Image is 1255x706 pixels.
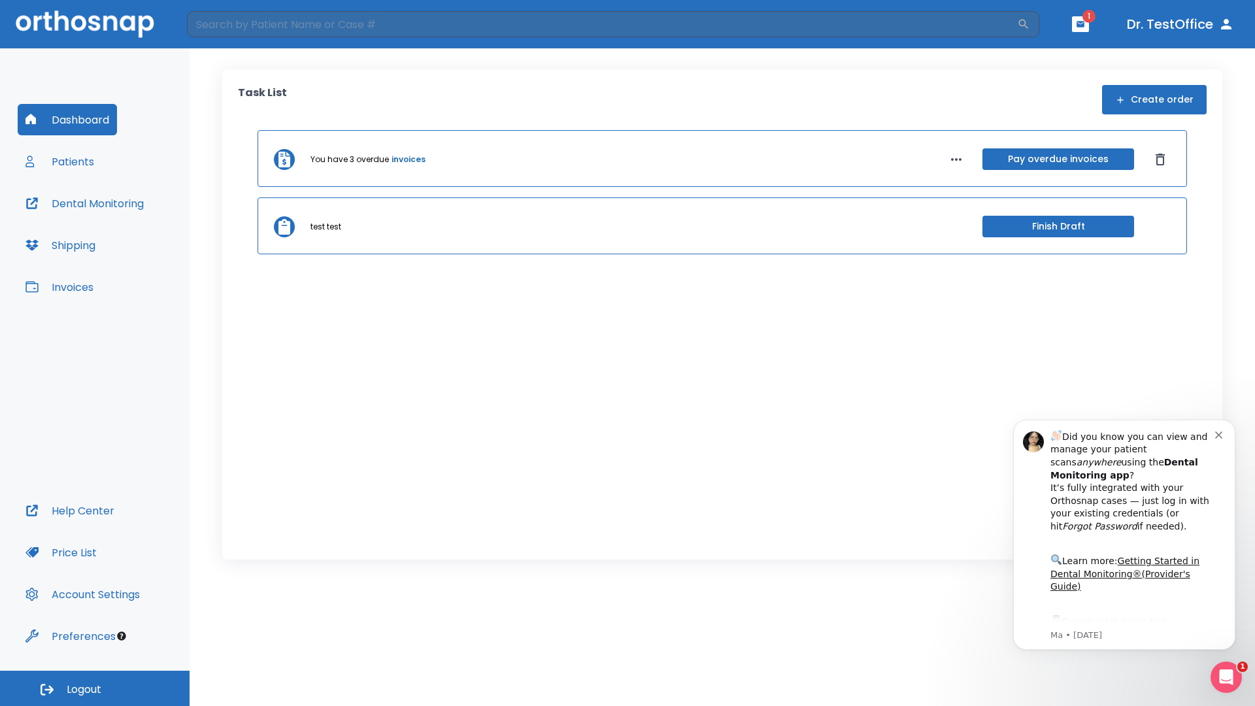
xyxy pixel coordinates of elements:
[238,85,287,114] p: Task List
[1211,662,1242,693] iframe: Intercom live chat
[16,10,154,37] img: Orthosnap
[392,154,426,165] a: invoices
[116,630,127,642] div: Tooltip anchor
[67,682,101,697] span: Logout
[982,216,1134,237] button: Finish Draft
[18,188,152,219] button: Dental Monitoring
[310,154,389,165] p: You have 3 overdue
[18,579,148,610] button: Account Settings
[18,271,101,303] button: Invoices
[18,620,124,652] button: Preferences
[18,537,105,568] button: Price List
[994,403,1255,699] iframe: Intercom notifications message
[1102,85,1207,114] button: Create order
[18,229,103,261] button: Shipping
[982,148,1134,170] button: Pay overdue invoices
[1122,12,1239,36] button: Dr. TestOffice
[310,221,341,233] p: test test
[18,495,122,526] button: Help Center
[1237,662,1248,672] span: 1
[18,104,117,135] button: Dashboard
[187,11,1017,37] input: Search by Patient Name or Case #
[1082,10,1096,23] span: 1
[18,146,102,177] button: Patients
[1150,149,1171,170] button: Dismiss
